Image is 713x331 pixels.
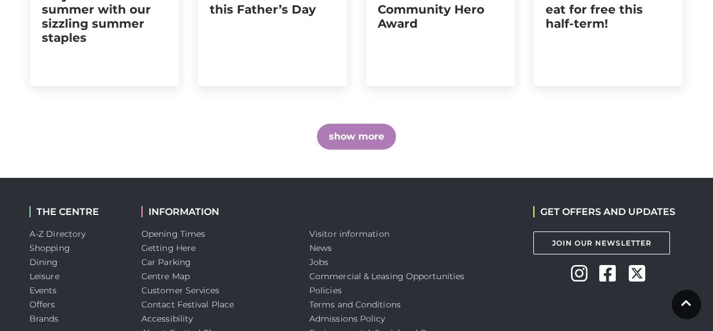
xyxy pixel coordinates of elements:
a: Centre Map [141,271,190,282]
a: Jobs [309,257,328,267]
a: Admissions Policy [309,313,385,324]
h2: INFORMATION [141,206,292,217]
a: Accessibility [141,313,193,324]
a: Commercial & Leasing Opportunities [309,271,464,282]
a: Brands [29,313,59,324]
button: show more [317,124,396,150]
a: A-Z Directory [29,229,85,239]
h2: GET OFFERS AND UPDATES [533,206,675,217]
a: Shopping [29,243,70,253]
a: Terms and Conditions [309,299,401,310]
a: Car Parking [141,257,191,267]
a: Customer Services [141,285,220,296]
a: Opening Times [141,229,205,239]
a: Events [29,285,57,296]
a: Visitor information [309,229,389,239]
a: Getting Here [141,243,196,253]
a: Policies [309,285,342,296]
a: Contact Festival Place [141,299,234,310]
a: Join Our Newsletter [533,231,670,254]
a: Dining [29,257,58,267]
a: Offers [29,299,55,310]
a: News [309,243,332,253]
a: Leisure [29,271,60,282]
h2: THE CENTRE [29,206,124,217]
